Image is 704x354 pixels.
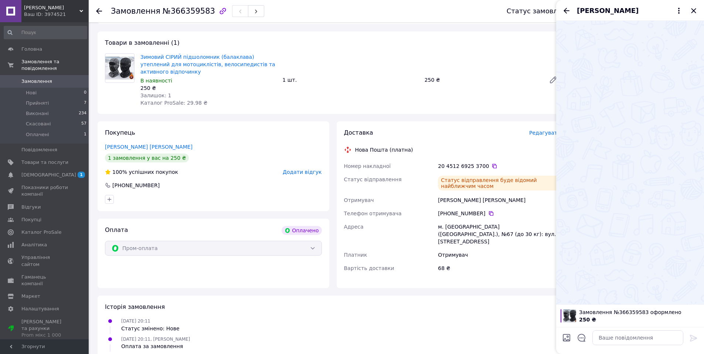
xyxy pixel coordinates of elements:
[140,100,207,106] span: Каталог ProSale: 29.98 ₴
[529,130,561,136] span: Редагувати
[344,163,391,169] span: Номер накладної
[21,204,41,210] span: Відгуки
[21,332,68,338] div: Prom мікс 1 000
[438,210,561,217] div: [PHONE_NUMBER]
[436,193,562,207] div: [PERSON_NAME] [PERSON_NAME]
[438,176,561,191] div: Статус відправлення буде відомий найближчим часом
[422,75,543,85] div: 250 ₴
[105,154,189,162] div: 1 замовлення у вас на 250 ₴
[21,172,76,178] span: [DEMOGRAPHIC_DATA]
[689,6,698,15] button: Закрити
[140,54,275,75] a: Зимовий СІРИЙ підшоломник (балаклава) утеплений для мотоциклістів, велосипедистів та активного ві...
[26,90,37,96] span: Нові
[84,100,86,107] span: 7
[21,229,61,236] span: Каталог ProSale
[111,7,160,16] span: Замовлення
[344,224,364,230] span: Адреса
[436,220,562,248] div: м. [GEOGRAPHIC_DATA] ([GEOGRAPHIC_DATA].), №67 (до 30 кг): вул. [STREET_ADDRESS]
[4,26,87,39] input: Пошук
[24,11,89,18] div: Ваш ID: 3974521
[344,197,374,203] span: Отримувач
[21,274,68,287] span: Гаманець компанії
[163,7,215,16] span: №366359583
[21,146,57,153] span: Повідомлення
[121,337,190,342] span: [DATE] 20:11, [PERSON_NAME]
[21,58,89,72] span: Замовлення та повідомлення
[26,131,49,138] span: Оплачені
[436,248,562,262] div: Отримувач
[344,210,402,216] span: Телефон отримувача
[121,343,190,350] div: Оплата за замовлення
[282,226,322,235] div: Оплачено
[105,57,134,80] img: Зимовий СІРИЙ підшоломник (балаклава) утеплений для мотоциклістів, велосипедистів та активного ві...
[81,121,86,127] span: 57
[121,325,180,332] div: Статус змінено: Нове
[21,254,68,267] span: Управління сайтом
[344,129,373,136] span: Доставка
[21,46,42,53] span: Головна
[21,159,68,166] span: Товари та послуги
[21,293,40,300] span: Маркет
[105,129,135,136] span: Покупець
[105,39,180,46] span: Товари в замовленні (1)
[577,6,639,16] span: [PERSON_NAME]
[563,309,576,323] img: 6738536337_w100_h100_zimnij-seryj-podshlemnik.jpg
[112,169,127,175] span: 100%
[21,242,47,248] span: Аналітика
[140,78,172,84] span: В наявності
[26,121,51,127] span: Скасовані
[84,131,86,138] span: 1
[140,84,276,92] div: 250 ₴
[438,162,561,170] div: 20 4512 6925 3700
[577,333,586,343] button: Відкрити шаблони відповідей
[579,309,700,316] span: Замовлення №366359583 оформлено
[436,262,562,275] div: 68 ₴
[21,318,68,339] span: [PERSON_NAME] та рахунки
[79,110,86,117] span: 234
[121,318,150,324] span: [DATE] 20:11
[21,306,59,312] span: Налаштування
[577,6,683,16] button: [PERSON_NAME]
[140,92,171,98] span: Залишок: 1
[105,303,165,310] span: Історія замовлення
[105,226,128,233] span: Оплата
[353,146,415,154] div: Нова Пошта (платна)
[344,176,402,182] span: Статус відправлення
[579,317,596,323] span: 250 ₴
[105,168,178,176] div: успішних покупок
[78,172,85,178] span: 1
[344,265,394,271] span: Вартість доставки
[21,184,68,198] span: Показники роботи компанії
[546,73,561,87] a: Редагувати
[112,182,160,189] div: [PHONE_NUMBER]
[84,90,86,96] span: 0
[21,216,41,223] span: Покупці
[279,75,421,85] div: 1 шт.
[507,7,575,15] div: Статус замовлення
[344,252,367,258] span: Платник
[24,4,79,11] span: Alis Garage
[21,78,52,85] span: Замовлення
[26,100,49,107] span: Прийняті
[96,7,102,15] div: Повернутися назад
[283,169,322,175] span: Додати відгук
[26,110,49,117] span: Виконані
[562,6,571,15] button: Назад
[105,144,193,150] a: [PERSON_NAME] [PERSON_NAME]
